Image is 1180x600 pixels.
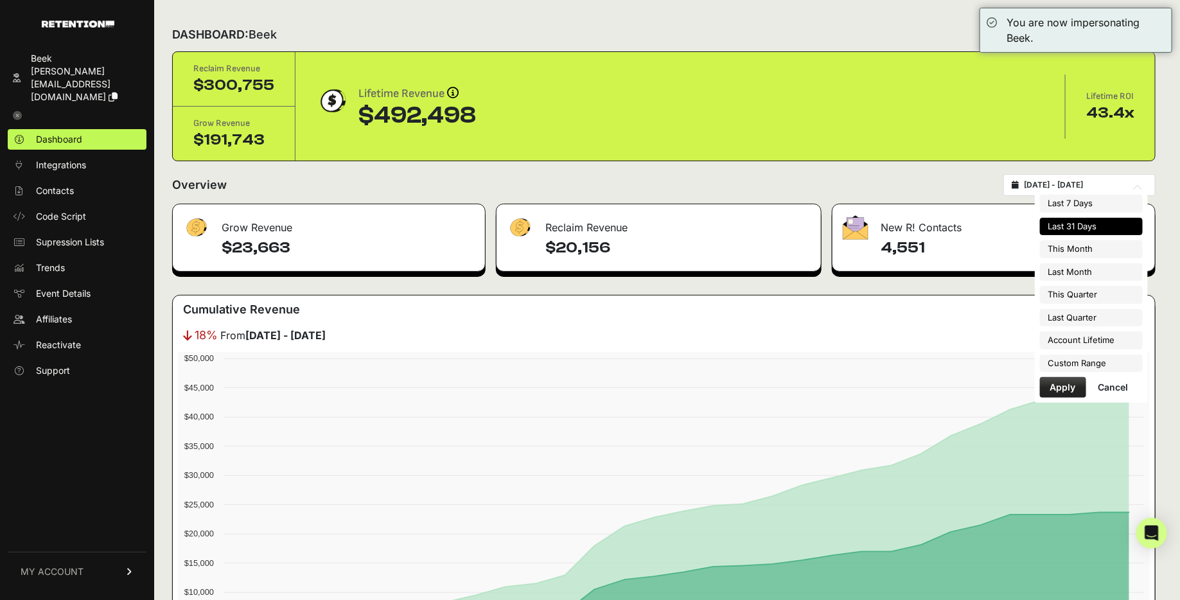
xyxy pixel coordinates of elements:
div: Lifetime ROI [1086,90,1134,103]
a: Code Script [8,206,146,227]
li: Last 31 Days [1040,218,1143,236]
button: Cancel [1088,377,1139,398]
a: Reactivate [8,335,146,355]
span: Integrations [36,159,86,172]
div: Open Intercom Messenger [1136,518,1167,549]
h4: 4,551 [881,238,1145,258]
a: Beek [PERSON_NAME][EMAIL_ADDRESS][DOMAIN_NAME] [8,48,146,107]
li: Last Month [1040,263,1143,281]
text: $10,000 [184,587,214,597]
text: $30,000 [184,470,214,480]
div: New R! Contacts [832,204,1155,243]
span: [PERSON_NAME][EMAIL_ADDRESS][DOMAIN_NAME] [31,66,110,102]
li: This Quarter [1040,286,1143,304]
h2: Overview [172,176,227,194]
a: Integrations [8,155,146,175]
div: You are now impersonating Beek. [1007,15,1165,46]
div: $191,743 [193,130,274,150]
button: Apply [1040,377,1086,398]
span: Dashboard [36,133,82,146]
span: MY ACCOUNT [21,565,84,578]
strong: [DATE] - [DATE] [245,329,326,342]
li: Last Quarter [1040,309,1143,327]
a: Affiliates [8,309,146,330]
li: Last 7 Days [1040,195,1143,213]
img: dollar-coin-05c43ed7efb7bc0c12610022525b4bbbb207c7efeef5aecc26f025e68dcafac9.png [316,85,348,117]
text: $45,000 [184,383,214,393]
li: Account Lifetime [1040,331,1143,349]
h4: $23,663 [222,238,475,258]
img: Retention.com [42,21,114,28]
text: $15,000 [184,558,214,568]
div: $492,498 [358,103,476,128]
div: Reclaim Revenue [193,62,274,75]
text: $40,000 [184,412,214,421]
a: Event Details [8,283,146,304]
img: fa-envelope-19ae18322b30453b285274b1b8af3d052b27d846a4fbe8435d1a52b978f639a2.png [843,215,868,240]
div: Grow Revenue [193,117,274,130]
text: $50,000 [184,353,214,363]
span: Event Details [36,287,91,300]
a: Supression Lists [8,232,146,252]
div: Beek [31,52,141,65]
a: Support [8,360,146,381]
span: Trends [36,261,65,274]
span: Reactivate [36,339,81,351]
a: Dashboard [8,129,146,150]
h3: Cumulative Revenue [183,301,300,319]
span: Contacts [36,184,74,197]
h4: $20,156 [545,238,810,258]
span: Code Script [36,210,86,223]
text: $20,000 [184,529,214,538]
img: fa-dollar-13500eef13a19c4ab2b9ed9ad552e47b0d9fc28b02b83b90ba0e00f96d6372e9.png [507,215,533,240]
img: fa-dollar-13500eef13a19c4ab2b9ed9ad552e47b0d9fc28b02b83b90ba0e00f96d6372e9.png [183,215,209,240]
span: Support [36,364,70,377]
text: $35,000 [184,441,214,451]
span: Supression Lists [36,236,104,249]
span: 18% [195,326,218,344]
div: 43.4x [1086,103,1134,123]
span: From [220,328,326,343]
div: Reclaim Revenue [497,204,820,243]
div: Lifetime Revenue [358,85,476,103]
a: MY ACCOUNT [8,552,146,591]
div: $300,755 [193,75,274,96]
h2: DASHBOARD: [172,26,277,44]
div: Grow Revenue [173,204,485,243]
a: Trends [8,258,146,278]
span: Beek [249,28,277,41]
text: $25,000 [184,500,214,509]
span: Affiliates [36,313,72,326]
a: Contacts [8,181,146,201]
li: This Month [1040,240,1143,258]
li: Custom Range [1040,355,1143,373]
